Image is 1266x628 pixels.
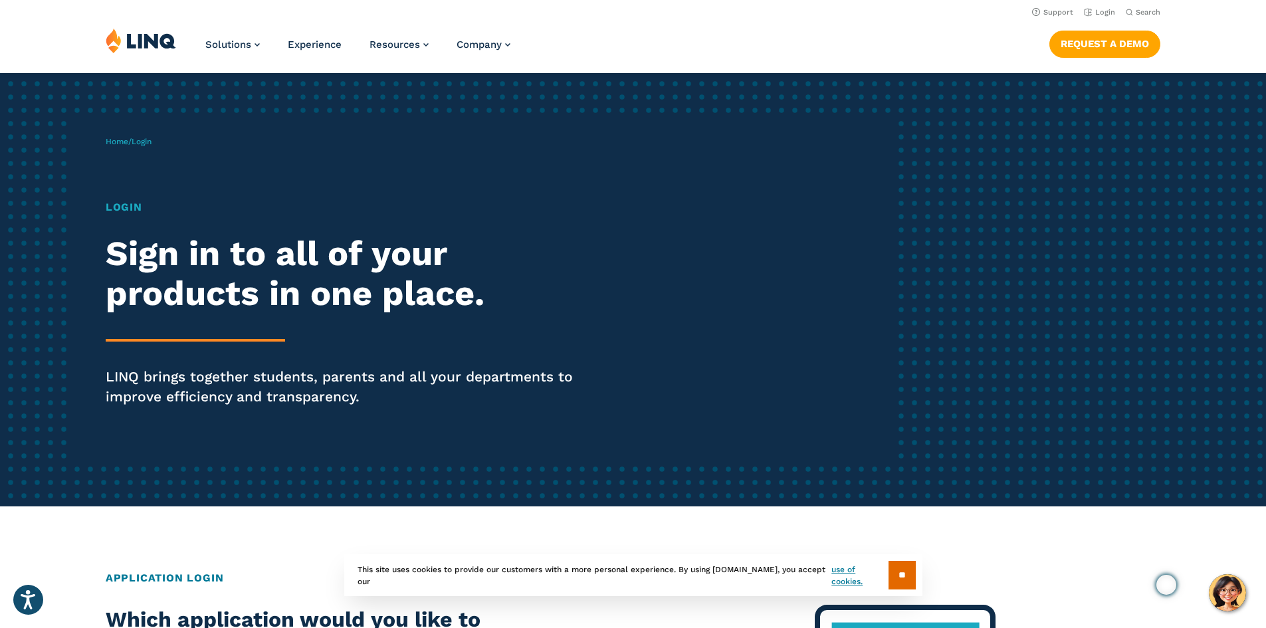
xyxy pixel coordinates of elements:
[205,28,510,72] nav: Primary Navigation
[106,137,152,146] span: /
[1049,31,1160,57] a: Request a Demo
[457,39,502,51] span: Company
[106,199,593,215] h1: Login
[106,367,593,407] p: LINQ brings together students, parents and all your departments to improve efficiency and transpa...
[106,234,593,314] h2: Sign in to all of your products in one place.
[1209,574,1246,611] button: Hello, have a question? Let’s chat.
[106,28,176,53] img: LINQ | K‑12 Software
[1084,8,1115,17] a: Login
[1049,28,1160,57] nav: Button Navigation
[369,39,420,51] span: Resources
[106,137,128,146] a: Home
[205,39,251,51] span: Solutions
[344,554,922,596] div: This site uses cookies to provide our customers with a more personal experience. By using [DOMAIN...
[1136,8,1160,17] span: Search
[132,137,152,146] span: Login
[457,39,510,51] a: Company
[106,570,1160,586] h2: Application Login
[1032,8,1073,17] a: Support
[831,564,888,587] a: use of cookies.
[205,39,260,51] a: Solutions
[369,39,429,51] a: Resources
[1126,7,1160,17] button: Open Search Bar
[288,39,342,51] a: Experience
